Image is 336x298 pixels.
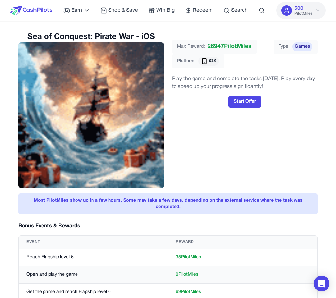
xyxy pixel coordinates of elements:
[148,7,175,14] a: Win Big
[10,6,52,15] img: CashPilots Logo
[156,7,175,14] span: Win Big
[314,276,329,291] div: Open Intercom Messenger
[231,7,248,14] span: Search
[63,7,90,14] a: Earn
[18,222,80,230] h3: Bonus Events & Rewards
[18,193,318,214] div: Most PilotMiles show up in a few hours. Some may take a few days, depending on the external servi...
[276,2,326,19] button: 500PilotMiles
[19,236,168,249] th: Event
[168,249,317,266] td: 35 PilotMiles
[228,96,261,108] button: Start Offer
[185,7,213,14] a: Redeem
[71,7,82,14] span: Earn
[19,266,168,284] td: Open and play the game
[18,32,164,42] h2: Sea of Conquest: Pirate War - iOS
[19,249,168,266] td: Reach Flagship level 6
[108,7,138,14] span: Shop & Save
[292,42,312,51] span: Games
[193,7,213,14] span: Redeem
[18,42,164,188] img: Sea of Conquest: Pirate War - iOS
[168,236,317,249] th: Reward
[223,7,248,14] a: Search
[294,5,303,12] span: 500
[177,58,196,64] span: Platform:
[177,44,205,50] span: Max Reward:
[172,75,318,91] div: Play the game and complete the tasks [DATE]. Play every day to speed up your progress significantly!
[100,7,138,14] a: Shop & Save
[168,266,317,284] td: 0 PilotMiles
[279,44,290,50] span: Type:
[294,11,312,16] span: PilotMiles
[208,42,252,51] span: 26947 PilotMiles
[209,58,216,64] span: iOS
